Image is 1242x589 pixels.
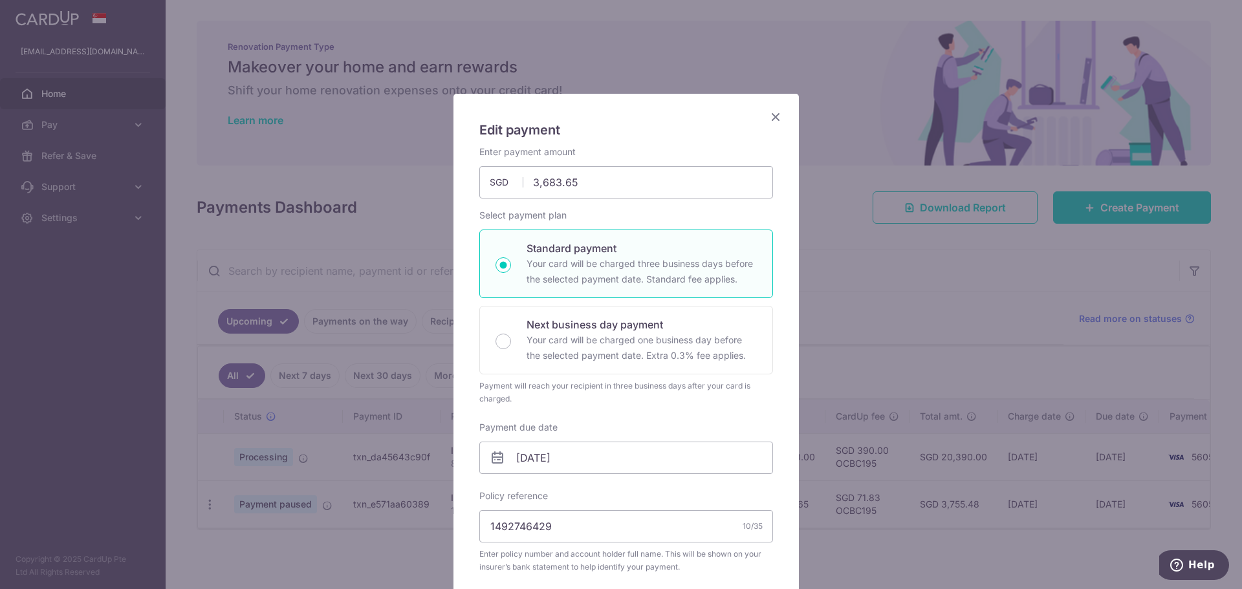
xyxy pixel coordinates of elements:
[768,109,783,125] button: Close
[479,442,773,474] input: DD / MM / YYYY
[479,209,567,222] label: Select payment plan
[479,145,576,158] label: Enter payment amount
[490,176,523,189] span: SGD
[479,166,773,198] input: 0.00
[527,332,757,363] p: Your card will be charged one business day before the selected payment date. Extra 0.3% fee applies.
[479,548,773,573] span: Enter policy number and account holder full name. This will be shown on your insurer’s bank state...
[479,489,548,502] label: Policy reference
[527,256,757,287] p: Your card will be charged three business days before the selected payment date. Standard fee appl...
[1159,550,1229,583] iframe: Opens a widget where you can find more information
[527,317,757,332] p: Next business day payment
[479,120,773,140] h5: Edit payment
[479,421,558,434] label: Payment due date
[527,241,757,256] p: Standard payment
[743,520,763,533] div: 10/35
[479,380,773,405] div: Payment will reach your recipient in three business days after your card is charged.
